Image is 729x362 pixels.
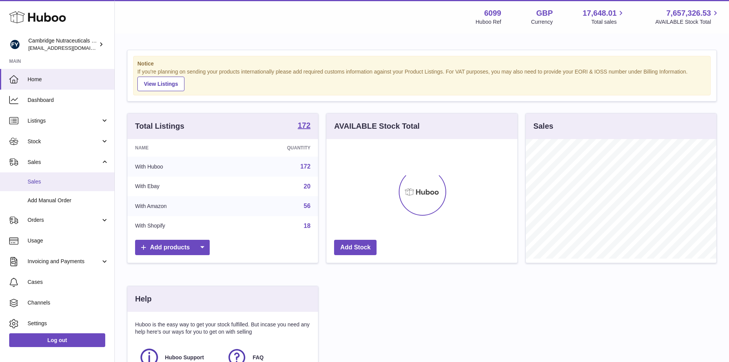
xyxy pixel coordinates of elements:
[582,8,616,18] span: 17,648.01
[9,333,105,347] a: Log out
[28,45,113,51] span: [EMAIL_ADDRESS][DOMAIN_NAME]
[655,18,720,26] span: AVAILABLE Stock Total
[28,97,109,104] span: Dashboard
[127,177,232,197] td: With Ebay
[591,18,625,26] span: Total sales
[28,320,109,327] span: Settings
[9,39,21,50] img: huboo@camnutra.com
[300,163,311,170] a: 172
[127,157,232,177] td: With Huboo
[304,203,311,209] a: 56
[476,18,501,26] div: Huboo Ref
[137,77,184,91] a: View Listings
[127,139,232,157] th: Name
[127,216,232,236] td: With Shopify
[28,76,109,83] span: Home
[334,240,377,256] a: Add Stock
[298,121,310,129] strong: 172
[28,237,109,244] span: Usage
[28,278,109,286] span: Cases
[531,18,553,26] div: Currency
[304,183,311,190] a: 20
[533,121,553,131] h3: Sales
[28,197,109,204] span: Add Manual Order
[135,240,210,256] a: Add products
[298,121,310,131] a: 172
[253,354,264,361] span: FAQ
[137,68,706,91] div: If you're planning on sending your products internationally please add required customs informati...
[28,178,109,185] span: Sales
[28,37,97,52] div: Cambridge Nutraceuticals Ltd
[232,139,318,157] th: Quantity
[28,216,101,224] span: Orders
[28,258,101,265] span: Invoicing and Payments
[165,354,204,361] span: Huboo Support
[582,8,625,26] a: 17,648.01 Total sales
[304,223,311,229] a: 18
[536,8,553,18] strong: GBP
[334,121,419,131] h3: AVAILABLE Stock Total
[135,321,310,336] p: Huboo is the easy way to get your stock fulfilled. But incase you need any help here's our ways f...
[28,138,101,145] span: Stock
[28,117,101,124] span: Listings
[135,121,184,131] h3: Total Listings
[28,159,101,166] span: Sales
[127,196,232,216] td: With Amazon
[484,8,501,18] strong: 6099
[28,299,109,306] span: Channels
[137,60,706,67] strong: Notice
[135,294,152,304] h3: Help
[666,8,711,18] span: 7,657,326.53
[655,8,720,26] a: 7,657,326.53 AVAILABLE Stock Total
